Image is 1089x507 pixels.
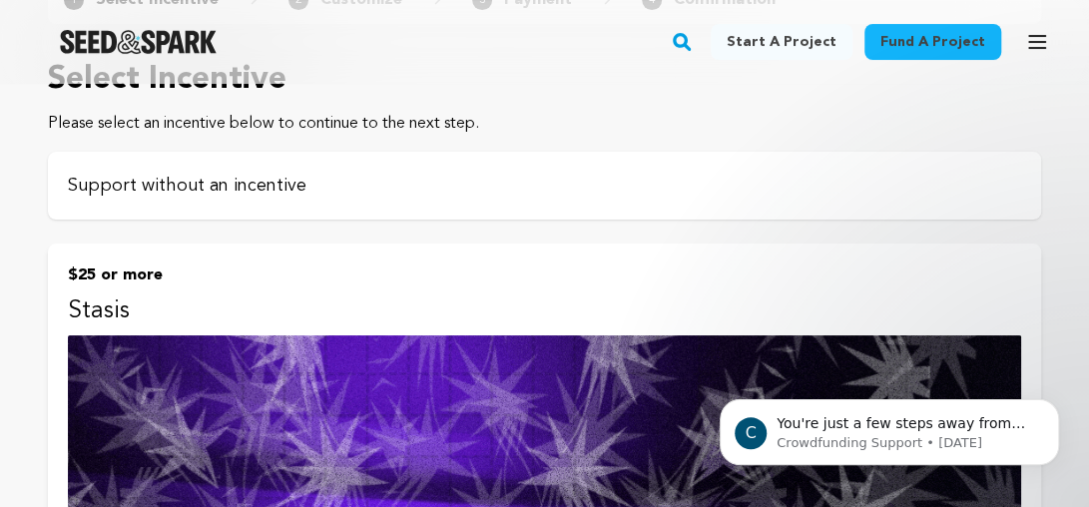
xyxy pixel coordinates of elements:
[68,263,1021,287] p: $25 or more
[48,112,1041,136] p: Please select an incentive below to continue to the next step.
[690,357,1089,497] iframe: Intercom notifications message
[711,24,852,60] a: Start a project
[864,24,1001,60] a: Fund a project
[60,30,217,54] a: Seed&Spark Homepage
[60,30,217,54] img: Seed&Spark Logo Dark Mode
[68,295,1021,327] p: Stasis
[68,172,1021,200] p: Support without an incentive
